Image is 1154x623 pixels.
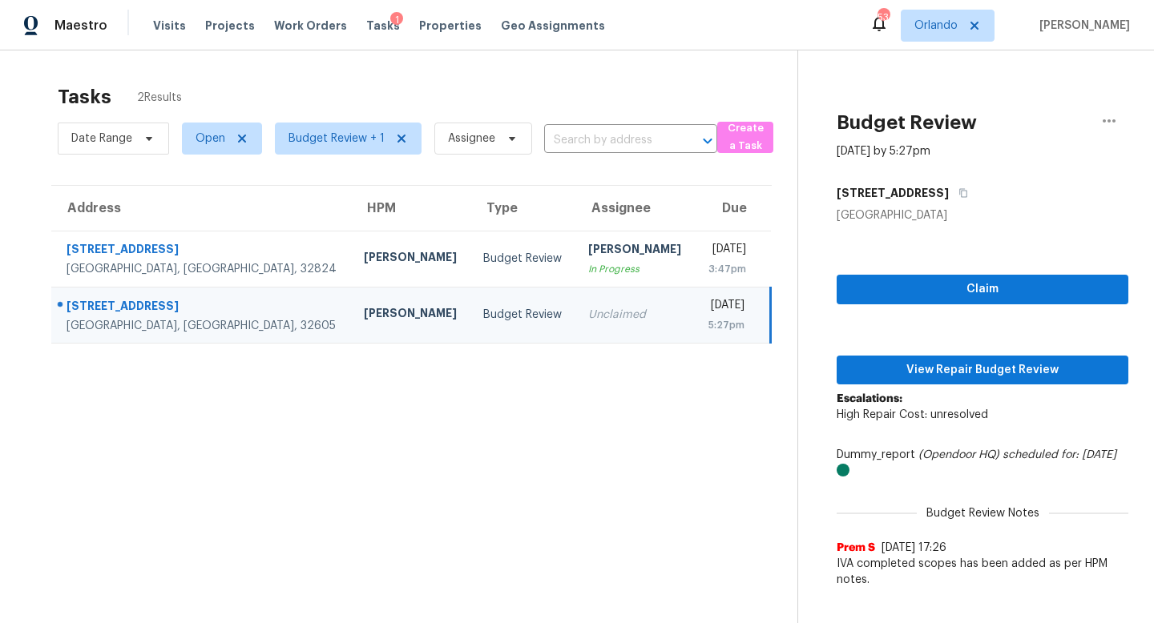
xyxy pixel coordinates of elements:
[917,505,1049,521] span: Budget Review Notes
[483,251,563,267] div: Budget Review
[588,307,682,323] div: Unclaimed
[708,261,746,277] div: 3:47pm
[849,360,1116,380] span: View Repair Budget Review
[288,131,385,147] span: Budget Review + 1
[837,115,977,131] h2: Budget Review
[575,186,695,231] th: Assignee
[448,131,495,147] span: Assignee
[205,18,255,34] span: Projects
[501,18,605,34] span: Geo Assignments
[837,143,930,159] div: [DATE] by 5:27pm
[67,318,338,334] div: [GEOGRAPHIC_DATA], [GEOGRAPHIC_DATA], 32605
[137,90,182,106] span: 2 Results
[837,556,1128,588] span: IVA completed scopes has been added as per HPM notes.
[351,186,470,231] th: HPM
[153,18,186,34] span: Visits
[837,356,1128,385] button: View Repair Budget Review
[274,18,347,34] span: Work Orders
[67,261,338,277] div: [GEOGRAPHIC_DATA], [GEOGRAPHIC_DATA], 32824
[708,241,746,261] div: [DATE]
[67,241,338,261] div: [STREET_ADDRESS]
[837,447,1128,479] div: Dummy_report
[71,131,132,147] span: Date Range
[67,298,338,318] div: [STREET_ADDRESS]
[588,261,682,277] div: In Progress
[882,542,946,553] span: [DATE] 17:26
[1003,449,1116,460] i: scheduled for: [DATE]
[51,186,351,231] th: Address
[837,207,1128,223] div: [GEOGRAPHIC_DATA]
[196,131,225,147] span: Open
[949,179,970,207] button: Copy Address
[725,119,765,156] span: Create a Task
[588,241,682,261] div: [PERSON_NAME]
[837,185,949,201] h5: [STREET_ADDRESS]
[366,20,400,31] span: Tasks
[918,449,999,460] i: (Opendoor HQ)
[419,18,482,34] span: Properties
[849,279,1116,299] span: Claim
[390,12,403,28] div: 1
[483,307,563,323] div: Budget Review
[837,540,875,556] span: Prem S
[837,275,1128,304] button: Claim
[58,89,111,105] h2: Tasks
[717,122,773,153] button: Create a Task
[708,317,744,333] div: 5:27pm
[708,297,744,317] div: [DATE]
[470,186,575,231] th: Type
[695,186,771,231] th: Due
[364,305,458,325] div: [PERSON_NAME]
[1033,18,1130,34] span: [PERSON_NAME]
[544,128,672,153] input: Search by address
[837,409,988,420] span: High Repair Cost: unresolved
[364,249,458,269] div: [PERSON_NAME]
[54,18,107,34] span: Maestro
[696,130,719,152] button: Open
[837,393,902,404] b: Escalations:
[914,18,958,34] span: Orlando
[878,10,889,26] div: 53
